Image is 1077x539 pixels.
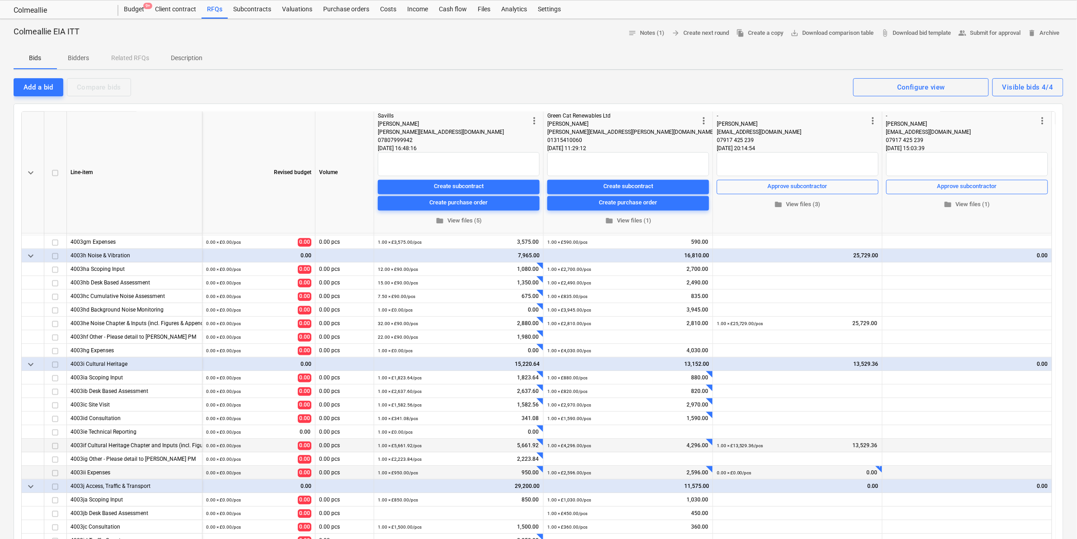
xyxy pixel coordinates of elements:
[378,196,540,210] button: Create purchase order
[787,26,878,40] a: Download comparison table
[315,385,374,398] div: 0.00 pcs
[547,376,588,381] small: 1.00 × £880.00 / pcs
[206,335,241,340] small: 0.00 × £0.00 / pcs
[71,398,198,411] div: 4003ic Site Visit
[547,120,698,128] div: [PERSON_NAME]
[717,249,879,263] div: 25,729.00
[378,129,504,135] span: [PERSON_NAME][EMAIL_ADDRESS][DOMAIN_NAME]
[852,320,879,328] span: 25,729.00
[521,496,540,504] span: 850.00
[71,358,198,371] div: 4003i Cultural Heritage
[547,416,591,421] small: 1.00 × £1,590.00 / pcs
[516,266,540,274] span: 1,080.00
[886,144,1048,152] div: [DATE] 15:03:39
[886,480,1048,493] div: 0.00
[378,471,418,476] small: 1.00 × £950.00 / pcs
[14,78,63,96] button: Add a bid
[378,308,413,313] small: 1.00 × £0.00 / pcs
[206,281,241,286] small: 0.00 × £0.00 / pcs
[547,403,591,408] small: 1.00 × £2,970.00 / pcs
[698,115,709,126] span: more_vert
[71,331,198,344] div: 4003hf Other - Please detail to Galileo PM
[298,496,311,505] span: 0.00
[686,496,709,504] span: 1,030.00
[71,385,198,398] div: 4003ib Desk Based Assessment
[690,510,709,518] span: 450.00
[378,322,418,326] small: 32.00 × £90.00 / pcs
[71,276,198,289] div: 4003hb Desk Based Assessment
[378,358,540,371] div: 15,220.64
[71,249,198,262] div: 4003h Noise & Vibration
[378,403,422,408] small: 1.00 × £1,582.56 / pcs
[737,28,784,38] span: Create a copy
[625,26,668,40] button: Notes (1)
[299,429,311,436] span: 0.00
[944,201,952,209] span: folder
[378,389,422,394] small: 1.00 × £2,637.60 / pcs
[1032,496,1077,539] iframe: Chat Widget
[298,347,311,355] span: 0.00
[206,349,241,354] small: 0.00 × £0.00 / pcs
[690,374,709,382] span: 880.00
[206,389,241,394] small: 0.00 × £0.00 / pcs
[532,0,566,19] a: Settings
[298,238,311,247] span: 0.00
[527,429,540,436] span: 0.00
[378,281,418,286] small: 15.00 × £90.00 / pcs
[315,303,374,317] div: 0.00 pcs
[315,263,374,276] div: 0.00 pcs
[298,523,311,532] span: 0.00
[672,29,680,37] span: arrow_forward
[547,112,698,120] div: Green Cat Renewables Ltd
[378,480,540,493] div: 29,200.00
[315,331,374,344] div: 0.00 pcs
[886,129,971,135] span: [EMAIL_ADDRESS][DOMAIN_NAME]
[717,180,879,194] button: Approve subcontractor
[516,374,540,382] span: 1,823.64
[378,349,413,354] small: 1.00 × £0.00 / pcs
[402,0,433,19] a: Income
[298,401,311,410] span: 0.00
[378,444,422,449] small: 1.00 × £5,661.92 / pcs
[68,53,89,63] p: Bidders
[516,456,540,463] span: 2,223.84
[686,279,709,287] span: 2,490.00
[717,136,868,144] div: 07917 425 239
[547,389,588,394] small: 1.00 × £820.00 / pcs
[737,29,745,37] span: file_copy
[547,471,591,476] small: 1.00 × £2,596.00 / pcs
[686,307,709,314] span: 3,945.00
[547,480,709,493] div: 11,575.00
[959,29,967,37] span: people_alt
[298,442,311,450] span: 0.00
[690,293,709,301] span: 835.00
[315,466,374,480] div: 0.00 pcs
[118,0,150,19] a: Budget9+
[206,403,241,408] small: 0.00 × £0.00 / pcs
[298,415,311,423] span: 0.00
[717,322,763,326] small: 1.00 × £25,729.00 / pcs
[547,511,588,516] small: 1.00 × £450.00 / pcs
[496,0,532,19] div: Analytics
[71,290,198,303] div: 4003hc Cumulative Noise Assessment
[686,402,709,409] span: 2,970.00
[206,308,241,313] small: 0.00 × £0.00 / pcs
[516,442,540,450] span: 5,661.92
[150,0,202,19] a: Client contract
[71,263,198,276] div: 4003ha Scoping Input
[547,525,588,530] small: 1.00 × £360.00 / pcs
[433,0,472,19] a: Cash flow
[547,240,588,245] small: 1.00 × £590.00 / pcs
[228,0,277,19] a: Subcontracts
[315,520,374,534] div: 0.00 pcs
[206,498,241,503] small: 0.00 × £0.00 / pcs
[315,398,374,412] div: 0.00 pcs
[378,457,422,462] small: 1.00 × £2,223.84 / pcs
[71,344,198,357] div: 4003hg Expenses
[516,239,540,246] span: 3,575.00
[717,112,868,120] div: -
